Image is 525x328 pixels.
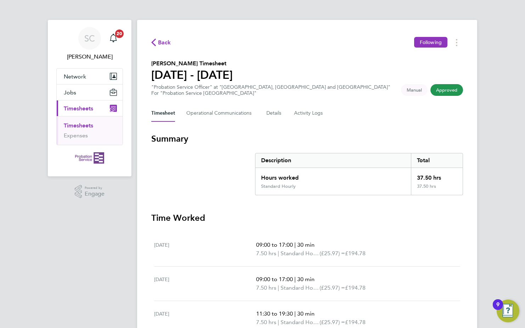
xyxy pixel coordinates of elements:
h3: Summary [151,133,463,144]
h2: [PERSON_NAME] Timesheet [151,59,233,68]
span: £194.78 [345,250,366,257]
div: [DATE] [154,241,256,258]
span: (£25.97) = [320,250,345,257]
span: Jobs [64,89,76,96]
div: 37.50 hrs [411,184,463,195]
span: 30 min [297,276,315,283]
h3: Time Worked [151,212,463,224]
span: 7.50 hrs [256,284,276,291]
a: Powered byEngage [75,185,105,198]
button: Following [414,37,447,48]
span: 7.50 hrs [256,250,276,257]
button: Operational Communications [186,105,255,122]
span: 20 [115,29,124,38]
span: Network [64,73,86,80]
span: | [294,276,296,283]
div: [DATE] [154,310,256,327]
div: For "Probation Service [GEOGRAPHIC_DATA]" [151,90,390,96]
span: Engage [85,191,105,197]
span: 30 min [297,310,315,317]
div: Timesheets [57,116,123,145]
div: Standard Hourly [261,184,296,189]
span: 09:00 to 17:00 [256,276,293,283]
h1: [DATE] - [DATE] [151,68,233,82]
div: Total [411,153,463,168]
a: Go to home page [56,152,123,164]
button: Timesheets Menu [450,37,463,48]
span: This timesheet was manually created. [401,84,428,96]
a: Timesheets [64,122,93,129]
span: Standard Hourly [281,284,320,292]
span: £194.78 [345,319,366,326]
button: Back [151,38,171,47]
span: Timesheets [64,105,93,112]
span: | [278,250,279,257]
span: (£25.97) = [320,319,345,326]
a: Expenses [64,132,88,139]
a: 20 [106,27,120,50]
button: Details [266,105,283,122]
div: Hours worked [255,168,411,184]
div: Summary [255,153,463,195]
button: Jobs [57,84,123,100]
span: Sharon Clarke [56,53,123,61]
nav: Main navigation [48,20,131,176]
span: Powered by [85,185,105,191]
span: Standard Hourly [281,249,320,258]
span: | [278,319,279,326]
span: Standard Hourly [281,318,320,327]
span: | [294,310,296,317]
div: Description [255,153,411,168]
span: | [278,284,279,291]
span: SC [84,34,95,43]
a: SC[PERSON_NAME] [56,27,123,61]
span: 30 min [297,241,315,248]
span: | [294,241,296,248]
span: 09:00 to 17:00 [256,241,293,248]
span: Following [420,39,442,45]
button: Timesheet [151,105,175,122]
button: Open Resource Center, 9 new notifications [497,300,519,322]
div: 9 [496,305,499,314]
div: 37.50 hrs [411,168,463,184]
button: Network [57,69,123,84]
span: 7.50 hrs [256,319,276,326]
img: probationservice-logo-retina.png [75,152,104,164]
span: Back [158,38,171,47]
button: Timesheets [57,100,123,116]
button: Activity Logs [294,105,324,122]
span: £194.78 [345,284,366,291]
div: [DATE] [154,275,256,292]
span: 11:30 to 19:30 [256,310,293,317]
span: This timesheet has been approved. [430,84,463,96]
span: (£25.97) = [320,284,345,291]
div: "Probation Service Officer" at "[GEOGRAPHIC_DATA], [GEOGRAPHIC_DATA] and [GEOGRAPHIC_DATA]" [151,84,390,96]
